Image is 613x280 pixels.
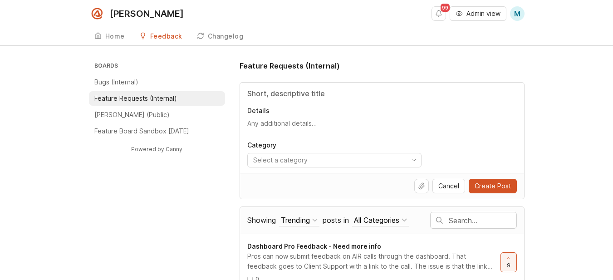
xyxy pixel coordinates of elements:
[105,33,125,39] div: Home
[94,110,170,119] p: [PERSON_NAME] (Public)
[469,179,517,193] button: Create Post
[110,9,184,18] div: [PERSON_NAME]
[450,6,506,21] button: Admin view
[475,182,511,191] span: Create Post
[414,179,429,193] button: Upload file
[240,60,340,71] h1: Feature Requests (Internal)
[247,141,517,149] label: Category
[89,27,130,46] a: Home
[247,242,381,250] span: Dashboard Pro Feedback - Need more info
[432,6,446,21] button: Notifications
[208,33,244,39] div: Changelog
[94,94,177,103] p: Feature Requests (Internal)
[94,127,189,136] p: Feature Board Sandbox [DATE]
[134,27,188,46] a: Feedback
[247,106,517,115] p: Details
[94,78,138,87] p: Bugs (Internal)
[279,214,319,226] button: Showing
[354,215,399,225] div: All Categories
[514,8,520,19] span: M
[89,91,225,106] a: Feature Requests (Internal)
[93,60,225,73] h3: Boards
[89,108,225,122] a: [PERSON_NAME] (Public)
[500,252,517,272] button: 9
[247,88,517,99] input: Title
[352,214,409,226] button: posts in
[449,216,516,226] input: Search…
[89,124,225,138] a: Feature Board Sandbox [DATE]
[432,179,465,193] button: Cancel
[247,251,493,271] div: Pros can now submit feedback on AIR calls through the dashboard. That feedback goes to Client Sup...
[247,119,517,137] textarea: Details
[466,9,500,18] span: Admin view
[510,6,525,21] button: M
[323,216,349,225] span: posts in
[441,4,450,12] span: 99
[89,75,225,89] a: Bugs (Internal)
[191,27,249,46] a: Changelog
[150,33,182,39] div: Feedback
[130,144,184,154] a: Powered by Canny
[438,182,459,191] span: Cancel
[507,261,510,269] span: 9
[247,216,276,225] span: Showing
[253,155,308,165] div: Select a category
[281,215,310,225] div: Trending
[89,5,105,22] img: Smith.ai logo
